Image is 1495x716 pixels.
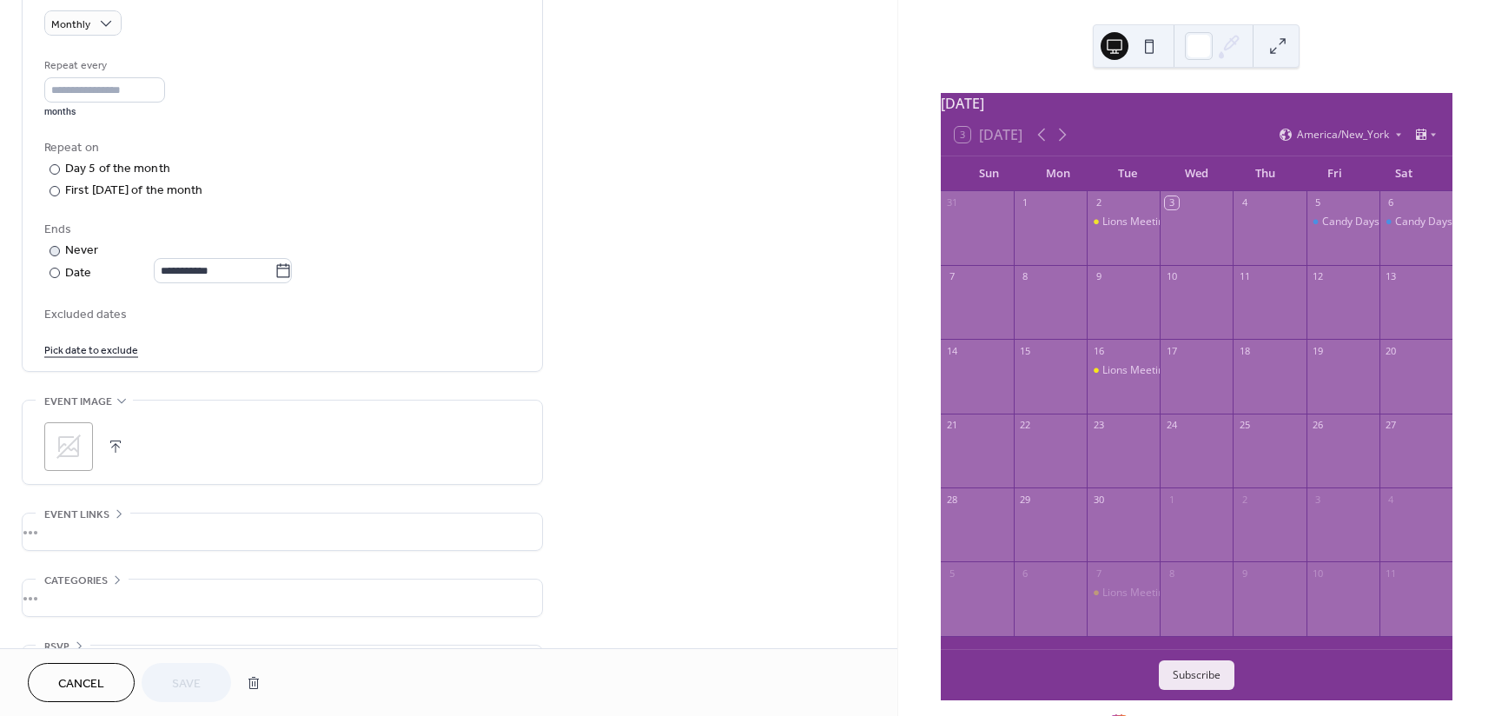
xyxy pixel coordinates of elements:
[65,242,99,260] div: Never
[1019,270,1032,283] div: 8
[1238,344,1251,357] div: 18
[1092,270,1105,283] div: 9
[1165,493,1178,506] div: 1
[58,675,104,693] span: Cancel
[1093,156,1162,191] div: Tue
[1385,493,1398,506] div: 4
[1019,567,1032,580] div: 6
[941,93,1452,114] div: [DATE]
[1385,419,1398,432] div: 27
[1102,363,1170,378] div: Lions Meeting
[1165,567,1178,580] div: 8
[1087,586,1160,600] div: Lions Meeting
[1165,344,1178,357] div: 17
[1322,215,1379,229] div: Candy Days
[1369,156,1439,191] div: Sat
[1312,344,1325,357] div: 19
[23,580,542,616] div: •••
[946,344,959,357] div: 14
[44,306,520,324] span: Excluded dates
[44,572,108,590] span: Categories
[1092,419,1105,432] div: 23
[23,646,542,682] div: •••
[1092,344,1105,357] div: 16
[1102,215,1170,229] div: Lions Meeting
[1395,215,1452,229] div: Candy Days
[28,663,135,702] button: Cancel
[44,139,517,157] div: Repeat on
[1238,270,1251,283] div: 11
[955,156,1024,191] div: Sun
[1300,156,1370,191] div: Fri
[1238,493,1251,506] div: 2
[1312,567,1325,580] div: 10
[1312,419,1325,432] div: 26
[44,106,165,118] div: months
[1019,196,1032,209] div: 1
[1379,215,1452,229] div: Candy Days
[65,182,203,200] div: First [DATE] of the month
[44,506,109,524] span: Event links
[946,419,959,432] div: 21
[1161,156,1231,191] div: Wed
[946,270,959,283] div: 7
[1159,660,1234,690] button: Subscribe
[51,15,90,35] span: Monthly
[1297,129,1389,140] span: America/New_York
[1385,270,1398,283] div: 13
[946,196,959,209] div: 31
[1385,567,1398,580] div: 11
[44,393,112,411] span: Event image
[1102,586,1170,600] div: Lions Meeting
[1092,493,1105,506] div: 30
[1165,419,1178,432] div: 24
[1238,567,1251,580] div: 9
[44,56,162,75] div: Repeat every
[1023,156,1093,191] div: Mon
[1385,196,1398,209] div: 6
[1238,419,1251,432] div: 25
[1165,270,1178,283] div: 10
[946,493,959,506] div: 28
[1092,196,1105,209] div: 2
[1092,567,1105,580] div: 7
[1019,419,1032,432] div: 22
[1312,270,1325,283] div: 12
[23,514,542,550] div: •••
[1087,215,1160,229] div: Lions Meeting
[946,567,959,580] div: 5
[44,341,138,360] span: Pick date to exclude
[65,263,292,283] div: Date
[1019,493,1032,506] div: 29
[1306,215,1379,229] div: Candy Days
[1165,196,1178,209] div: 3
[1312,493,1325,506] div: 3
[1238,196,1251,209] div: 4
[44,638,69,656] span: RSVP
[44,422,93,471] div: ;
[44,221,517,239] div: Ends
[65,160,170,178] div: Day 5 of the month
[1019,344,1032,357] div: 15
[1385,344,1398,357] div: 20
[1312,196,1325,209] div: 5
[1231,156,1300,191] div: Thu
[1087,363,1160,378] div: Lions Meeting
